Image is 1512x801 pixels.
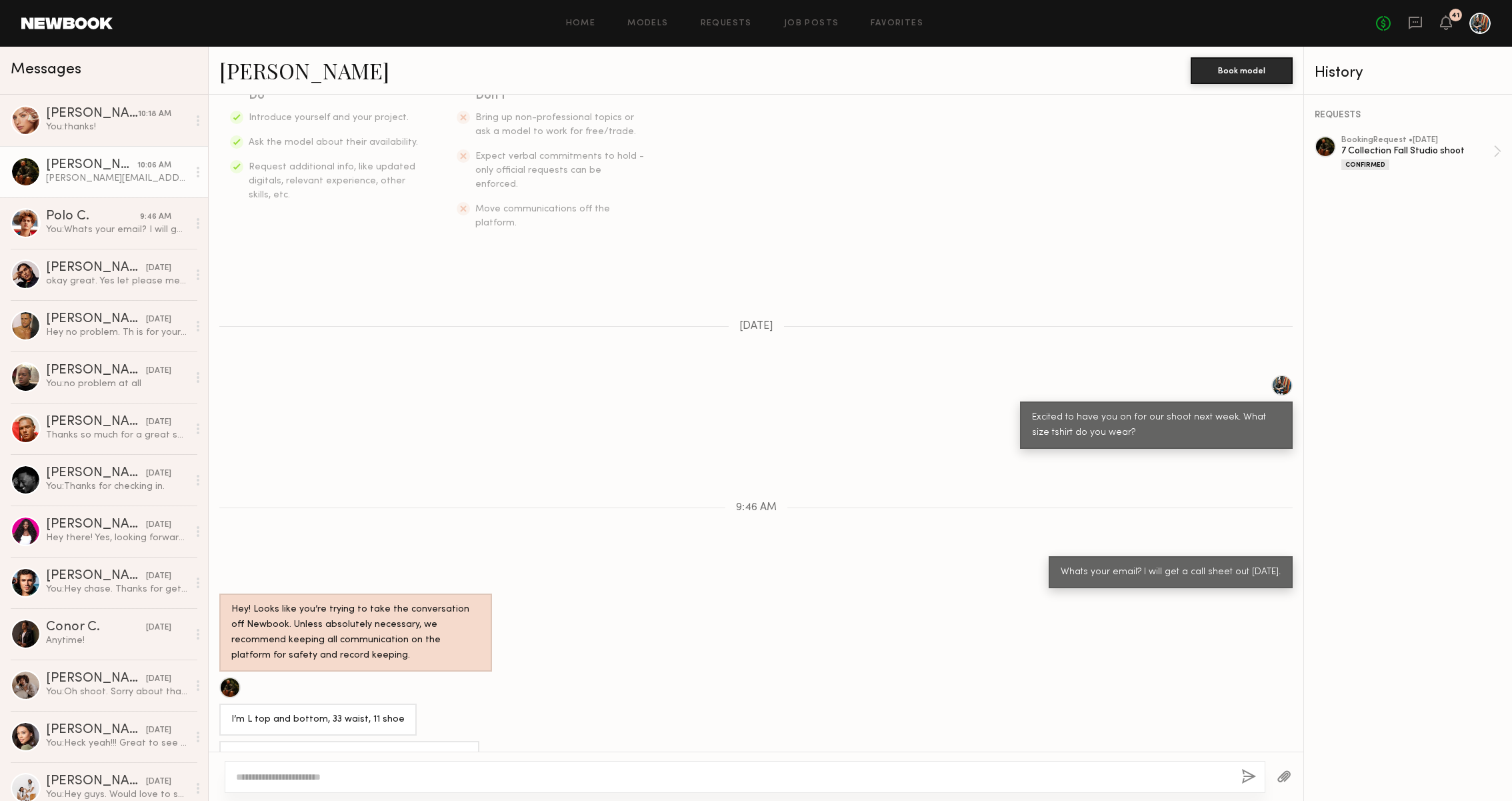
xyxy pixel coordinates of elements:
a: Job Posts [784,19,839,28]
a: Requests [701,19,752,28]
div: [DATE] [146,776,171,788]
div: You: Whats your email? I will get a call sheet out [DATE]. [46,223,188,236]
div: Polo C. [46,210,140,223]
div: [PERSON_NAME] [46,467,146,480]
span: Bring up non-professional topics or ask a model to work for free/trade. [475,113,636,136]
div: okay great. Yes let please me know in advance for the next one [46,275,188,287]
div: You: Oh shoot. Sorry about that, totally thought I had my settings set to LA. [46,686,188,698]
div: You: no problem at all [46,377,188,390]
div: booking Request • [DATE] [1341,136,1493,145]
div: 9:46 AM [140,211,171,223]
button: Book model [1191,57,1293,84]
a: [PERSON_NAME] [219,56,389,85]
div: 41 [1451,12,1460,19]
div: I’m L top and bottom, 33 waist, 11 shoe [231,712,405,728]
div: You: thanks! [46,121,188,133]
div: Hey no problem. Th is for your consideration. Let’s stay in touch [46,326,188,339]
div: [PERSON_NAME][EMAIL_ADDRESS][DOMAIN_NAME] [46,172,188,185]
div: Excited to have you on for our shoot next week. What size tshirt do you wear? [1032,410,1281,441]
span: Expect verbal commitments to hold - only official requests can be enforced. [475,152,644,189]
div: [DATE] [146,262,171,275]
div: [PERSON_NAME] [46,261,146,275]
div: You: Hey chase. Thanks for getting back to me. We already booked another model but will keep you ... [46,583,188,596]
div: 10:18 AM [138,108,171,121]
span: [DATE] [739,321,773,332]
div: You: Hey guys. Would love to shoot with you both. Are you free at all in the near future? [46,788,188,801]
div: 7 Collection Fall Studio shoot [1341,145,1493,157]
a: Models [627,19,668,28]
span: Request additional info, like updated digitals, relevant experience, other skills, etc. [249,163,415,199]
div: [PERSON_NAME] [46,416,146,429]
div: Do [249,87,419,105]
div: Whats your email? I will get a call sheet out [DATE]. [1061,565,1281,580]
div: [DATE] [146,673,171,686]
div: [DATE] [146,724,171,737]
div: Anytime! [46,634,188,647]
div: [PERSON_NAME] [46,672,146,686]
div: [PERSON_NAME] [46,570,146,583]
div: [PERSON_NAME] [46,518,146,532]
div: [DATE] [146,570,171,583]
span: Ask the model about their availability. [249,138,418,147]
div: Don’t [475,87,646,105]
div: 10:06 AM [137,159,171,172]
div: History [1315,65,1501,81]
div: [DATE] [146,468,171,480]
div: You: Heck yeah!!! Great to see you again. [46,737,188,750]
a: bookingRequest •[DATE]7 Collection Fall Studio shootConfirmed [1341,136,1501,170]
a: Home [566,19,596,28]
span: Messages [11,62,81,77]
span: Introduce yourself and your project. [249,113,409,122]
a: Favorites [871,19,923,28]
div: REQUESTS [1315,111,1501,120]
div: [PERSON_NAME] and [PERSON_NAME] [46,775,146,788]
div: Confirmed [1341,159,1389,170]
div: [PERSON_NAME] [46,107,138,121]
span: 9:46 AM [736,502,777,514]
div: [PERSON_NAME] [46,313,146,326]
div: [DATE] [146,416,171,429]
div: [DATE] [146,365,171,377]
div: [PERSON_NAME] [46,724,146,737]
div: You: Thanks for checking in. [46,480,188,493]
div: [DATE] [146,313,171,326]
span: Move communications off the platform. [475,205,610,227]
div: Hey there! Yes, looking forward to it :) My email is: [EMAIL_ADDRESS][DOMAIN_NAME] [46,532,188,544]
div: [DATE] [146,622,171,634]
a: Book model [1191,64,1293,75]
div: [PERSON_NAME] [46,159,137,172]
div: [PERSON_NAME] [46,364,146,377]
div: Hey! Looks like you’re trying to take the conversation off Newbook. Unless absolutely necessary, ... [231,602,480,664]
div: [DATE] [146,519,171,532]
div: [PERSON_NAME][EMAIL_ADDRESS][DOMAIN_NAME] [231,750,467,765]
div: Thanks so much for a great shoot — had a blast! Looking forward to working together again down th... [46,429,188,442]
div: Conor C. [46,621,146,634]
